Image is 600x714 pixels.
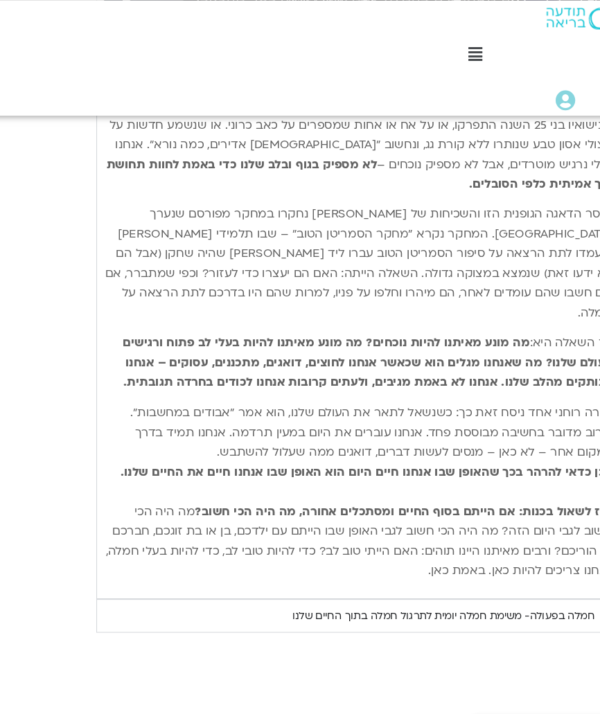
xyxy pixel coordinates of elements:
b: מה מונע מאיתנו להיות נוכחים? מה מונע מאיתנו להיות בעלי לב פתוח ורגישים לעולם שלנו? מה שאנחנו מגלי... [128,317,592,370]
b: ואז לשאול בכנות: אם הייתם בסוף החיים ומסתכלים אחורה, מה היה הכי חשוב? [197,477,592,492]
span: יצירת קשר [509,686,558,704]
span: חוסר הדאגה הגופנית הזו והשכיחות של [PERSON_NAME] נחקרו במחקר מפורסם שנערך [GEOGRAPHIC_DATA]. המחק... [112,195,592,304]
a: הצטרפות למועדון תודעה בריאה [200,677,400,710]
img: תודעה בריאה [530,7,591,28]
span: מורה רוחני אחד ניסח זאת כך: כשנשאל לתאר את העולם שלנו, הוא אמר "אבודים במחשבות". ולרוב מדובר בחשי... [126,384,592,455]
div: חמלה בפעולה- משימת חמלה יומית לתרגול חמלה בתוך החיים שלנו [289,575,576,592]
span: אז השאלה היא: [514,317,592,332]
strong: לכן כדאי להרהר בכך שהאופן שבו אנחנו חיים היום הוא האופן שבו אנחנו חיים את החיים שלנו. [126,440,592,455]
a: יצירת קשר [461,680,593,707]
summary: חמלה בפעולה- משימת חמלה יומית לתרגול חמלה בתוך החיים שלנו [103,568,599,600]
b: לא מספיק בגוף ובלב שלנו כדי באמת לחוות תחושת רוך אמיתית כלפי הסובלים. [113,148,592,182]
span: הצטרפות למועדון תודעה בריאה [220,687,379,699]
